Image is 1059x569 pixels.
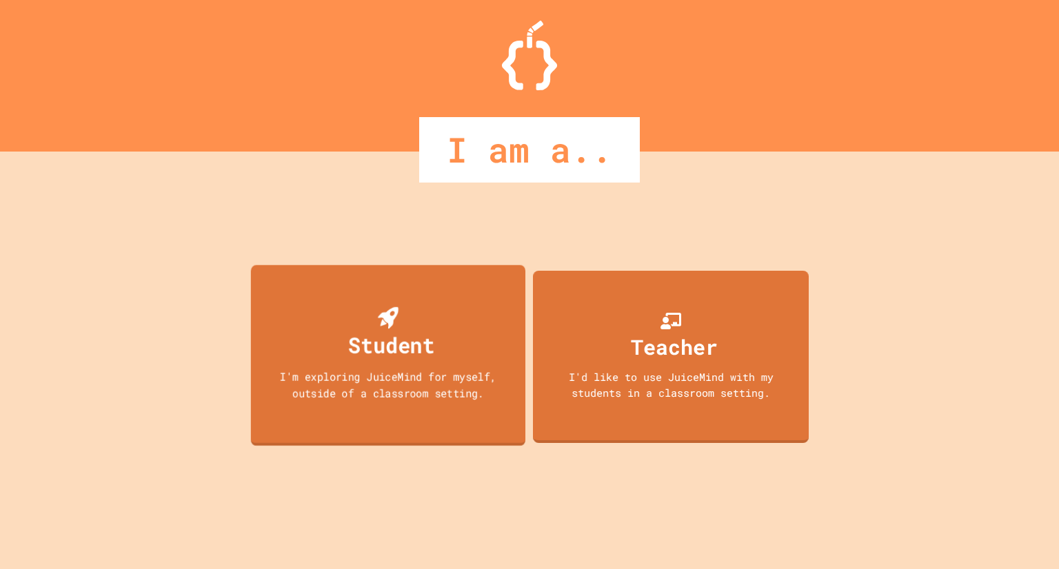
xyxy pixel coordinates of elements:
img: Logo.svg [502,21,557,90]
div: Teacher [631,331,718,362]
div: I am a.. [419,117,640,183]
div: Student [348,329,434,361]
div: I'd like to use JuiceMind with my students in a classroom setting. [547,369,795,400]
div: I'm exploring JuiceMind for myself, outside of a classroom setting. [265,369,512,401]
